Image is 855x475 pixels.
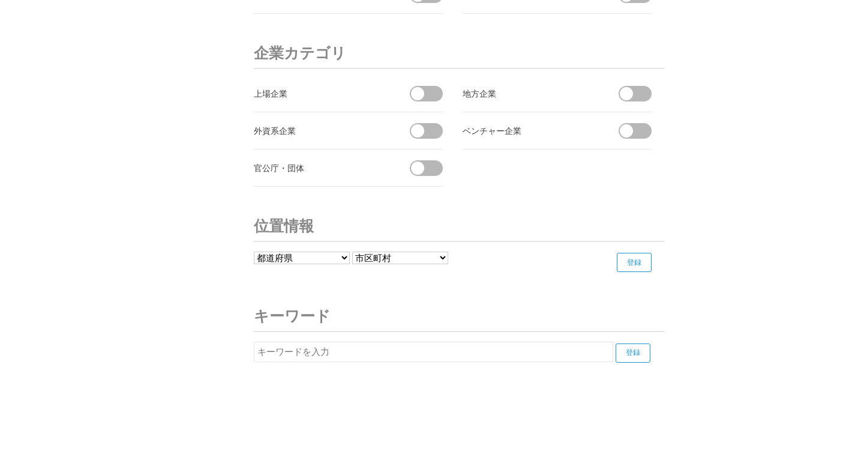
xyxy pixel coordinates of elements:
h3: 企業カテゴリ [254,38,665,69]
h3: 位置情報 [254,211,665,242]
input: 登録 [617,253,652,272]
div: 官公庁・団体 [254,160,389,175]
input: 登録 [616,343,650,363]
div: 地方企業 [463,86,598,101]
div: 外資系企業 [254,123,389,138]
h3: キーワード [254,301,665,332]
div: ベンチャー企業 [463,123,598,138]
div: 上場企業 [254,86,389,101]
input: キーワードを入力 [254,342,613,362]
